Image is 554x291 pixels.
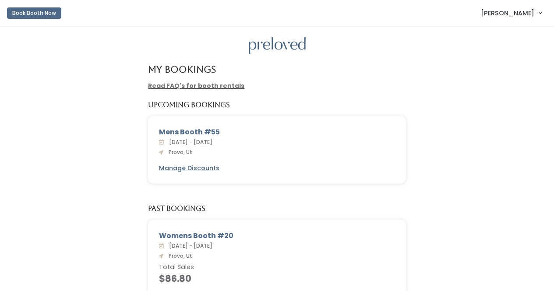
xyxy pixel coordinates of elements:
[148,205,205,213] h5: Past Bookings
[7,4,61,23] a: Book Booth Now
[148,101,230,109] h5: Upcoming Bookings
[159,231,395,241] div: Womens Booth #20
[249,37,306,54] img: preloved logo
[472,4,550,22] a: [PERSON_NAME]
[165,252,192,259] span: Provo, Ut
[148,64,216,74] h4: My Bookings
[159,164,219,173] a: Manage Discounts
[166,138,212,146] span: [DATE] - [DATE]
[148,81,244,90] a: Read FAQ's for booth rentals
[159,264,395,271] h6: Total Sales
[481,8,534,18] span: [PERSON_NAME]
[165,148,192,156] span: Provo, Ut
[166,242,212,249] span: [DATE] - [DATE]
[159,127,395,137] div: Mens Booth #55
[159,273,395,284] h4: $86.80
[7,7,61,19] button: Book Booth Now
